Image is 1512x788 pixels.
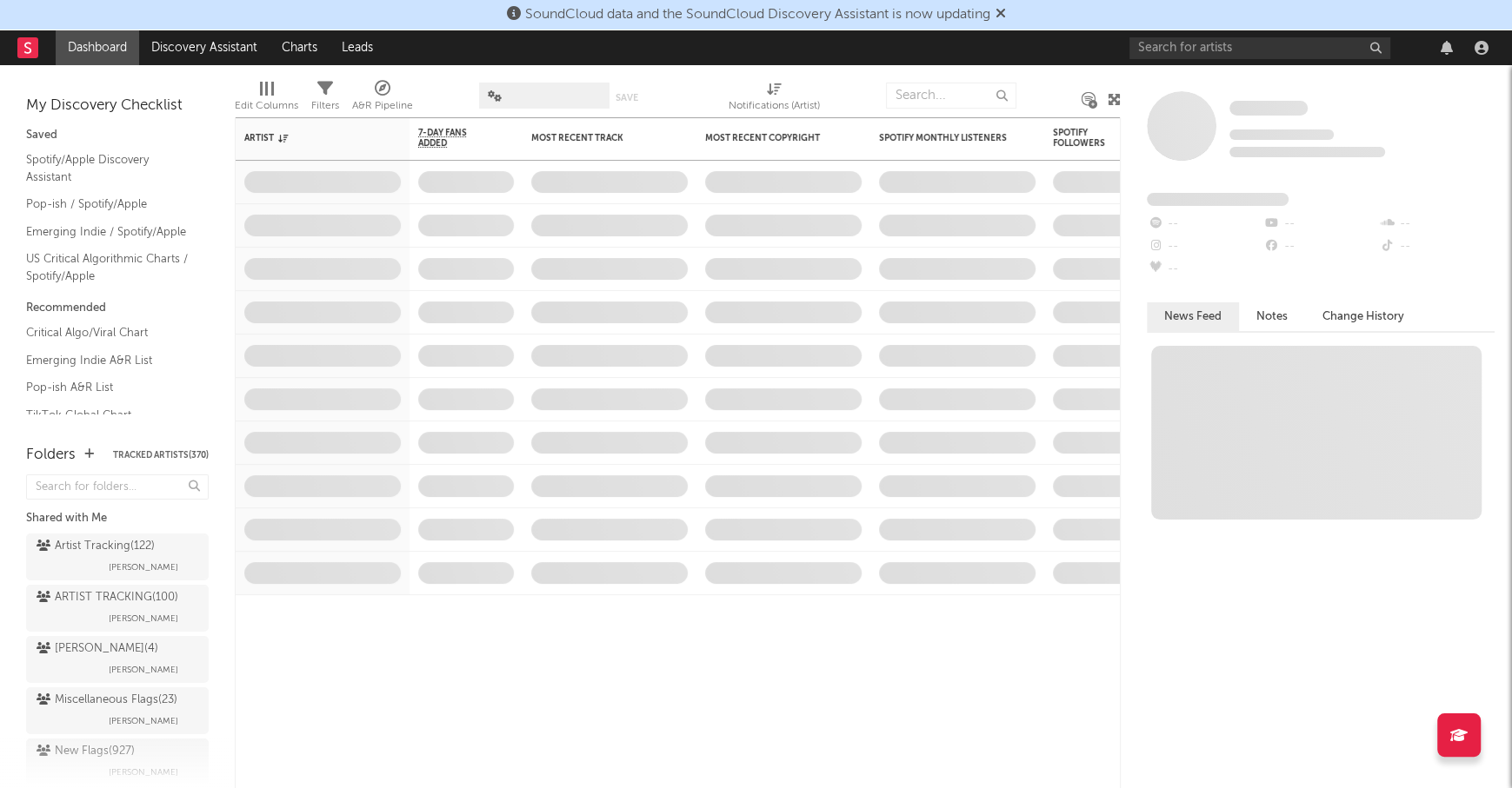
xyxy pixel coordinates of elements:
[1147,193,1289,206] span: Fans Added by Platform
[1262,235,1378,258] div: --
[1229,147,1385,157] span: 0 fans last week
[525,8,990,22] span: SoundCloud data and the SoundCloud Discovery Assistant is now updating
[1229,101,1308,116] span: Some Artist
[235,74,298,124] div: Edit Columns
[26,508,209,529] div: Shared with Me
[26,738,209,785] a: New Flags(927)[PERSON_NAME]
[139,30,270,65] a: Discovery Assistant
[879,133,1009,143] div: Spotify Monthly Listeners
[1147,213,1262,235] div: --
[729,96,820,116] div: Notifications (Artist)
[113,451,209,460] button: Tracked Artists(370)
[37,587,178,608] div: ARTIST TRACKING ( 100 )
[37,536,155,557] div: Artist Tracking ( 122 )
[26,445,76,466] div: Folders
[37,639,158,659] div: [PERSON_NAME] ( 4 )
[705,133,836,143] div: Most Recent Copyright
[1147,235,1262,258] div: --
[37,741,135,762] div: New Flags ( 927 )
[270,30,330,65] a: Charts
[1229,129,1334,140] span: Tracking Since: [DATE]
[1229,100,1308,117] a: Some Artist
[1239,302,1305,331] button: Notes
[109,659,178,680] span: [PERSON_NAME]
[311,74,339,124] div: Filters
[26,533,209,580] a: Artist Tracking(122)[PERSON_NAME]
[109,762,178,783] span: [PERSON_NAME]
[109,711,178,732] span: [PERSON_NAME]
[26,298,209,319] div: Recommended
[244,133,375,143] div: Artist
[729,74,820,124] div: Notifications (Artist)
[26,150,191,186] a: Spotify/Apple Discovery Assistant
[1147,302,1239,331] button: News Feed
[26,585,209,632] a: ARTIST TRACKING(100)[PERSON_NAME]
[1379,235,1495,258] div: --
[26,222,191,242] a: Emerging Indie / Spotify/Apple
[1147,258,1262,281] div: --
[56,30,139,65] a: Dashboard
[26,249,191,285] a: US Critical Algorithmic Charts / Spotify/Apple
[26,323,191,342] a: Critical Algo/Viral Chart
[616,93,638,103] button: Save
[1262,213,1378,235] div: --
[26,636,209,683] a: [PERSON_NAME](4)[PERSON_NAME]
[26,378,191,397] a: Pop-ish A&R List
[352,96,413,116] div: A&R Pipeline
[352,74,413,124] div: A&R Pipeline
[311,96,339,116] div: Filters
[1379,213,1495,235] div: --
[26,687,209,734] a: Miscellaneous Flags(23)[PERSON_NAME]
[109,557,178,578] span: [PERSON_NAME]
[418,128,488,149] span: 7-Day Fans Added
[886,83,1016,109] input: Search...
[109,608,178,629] span: [PERSON_NAME]
[1129,37,1390,59] input: Search for artists
[37,690,177,711] div: Miscellaneous Flags ( 23 )
[1305,302,1422,331] button: Change History
[26,195,191,214] a: Pop-ish / Spotify/Apple
[26,125,209,146] div: Saved
[26,351,191,370] a: Emerging Indie A&R List
[26,474,209,500] input: Search for folders...
[235,96,298,116] div: Edit Columns
[996,8,1006,22] span: Dismiss
[531,133,662,143] div: Most Recent Track
[330,30,385,65] a: Leads
[26,406,191,425] a: TikTok Global Chart
[1053,128,1114,149] div: Spotify Followers
[26,96,209,116] div: My Discovery Checklist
